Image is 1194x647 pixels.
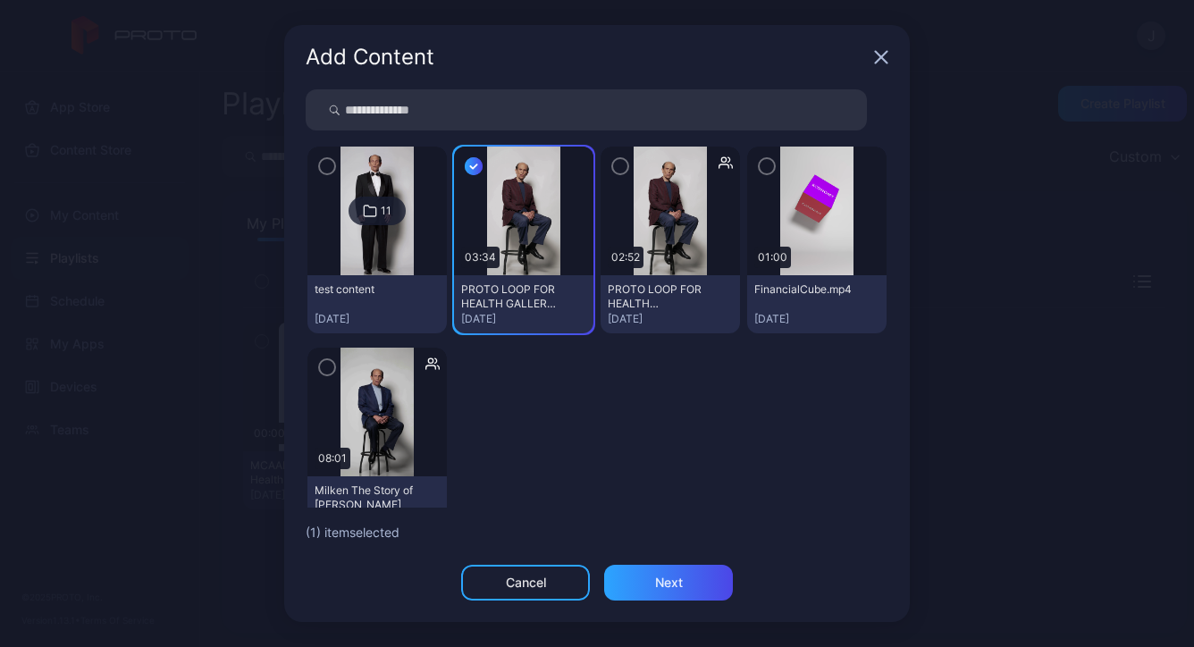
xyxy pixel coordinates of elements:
[461,247,500,268] div: 03:34
[306,522,888,543] div: ( 1 ) item selected
[655,576,683,590] div: Next
[608,247,643,268] div: 02:52
[754,247,791,268] div: 01:00
[608,312,733,326] div: [DATE]
[461,282,559,311] div: PROTO LOOP FOR HEALTH GALLERY v5.mp4
[506,576,546,590] div: Cancel
[604,565,733,601] button: Next
[754,312,879,326] div: [DATE]
[461,312,586,326] div: [DATE]
[315,282,413,297] div: test content
[315,483,413,512] div: Milken The Story of Mattel
[381,204,391,218] div: 11
[315,312,440,326] div: [DATE]
[608,282,706,311] div: PROTO LOOP FOR HEALTH GALLERY.mp4
[306,46,867,68] div: Add Content
[315,448,350,469] div: 08:01
[754,282,853,297] div: FinancialCube.mp4
[461,565,590,601] button: Cancel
